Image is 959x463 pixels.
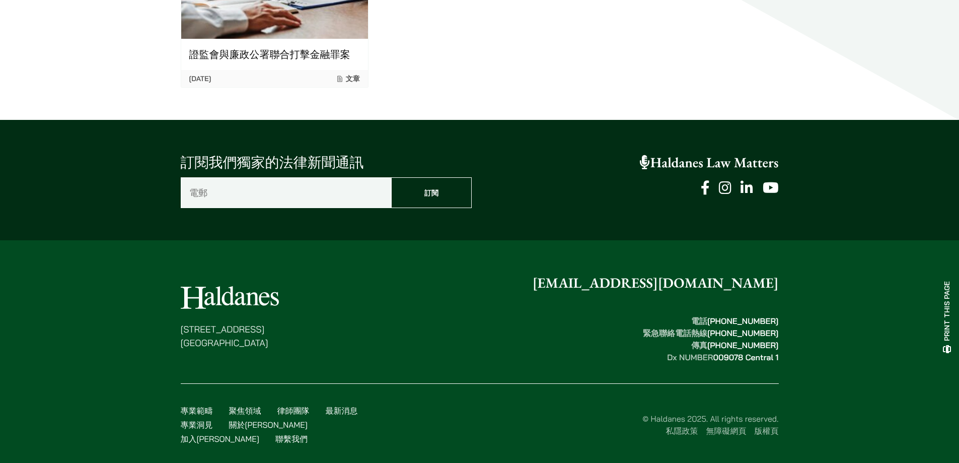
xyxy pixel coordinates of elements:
[666,426,698,436] a: 私隱政策
[643,316,779,362] strong: 電話 緊急聯絡電話熱線 傳真 Dx NUMBER
[189,47,360,62] p: 證監會與廉政公署聯合打擊金融罪案
[755,426,779,436] a: 版權頁
[181,420,213,430] a: 專業洞見
[707,316,779,326] mark: [PHONE_NUMBER]
[181,286,279,309] img: Logo of Haldanes
[706,426,747,436] a: 無障礙網頁
[707,340,779,350] mark: [PHONE_NUMBER]
[336,74,360,83] span: 文章
[380,413,779,437] div: © Haldanes 2025. All rights reserved.
[181,177,392,208] input: 電郵
[181,322,279,350] p: [STREET_ADDRESS] [GEOGRAPHIC_DATA]
[229,420,308,430] a: 關於[PERSON_NAME]
[326,406,358,416] a: 最新消息
[229,406,261,416] a: 聚焦領域
[181,406,213,416] a: 專業範疇
[277,406,310,416] a: 律師團隊
[189,74,211,83] time: [DATE]
[391,177,472,208] input: 訂閱
[640,154,779,172] a: Haldanes Law Matters
[181,434,259,444] a: 加入[PERSON_NAME]
[181,152,472,173] p: 訂閱我們獨家的法律新聞通訊
[707,328,779,338] mark: [PHONE_NUMBER]
[713,352,778,362] mark: 009078 Central 1
[533,274,779,292] a: [EMAIL_ADDRESS][DOMAIN_NAME]
[275,434,308,444] a: 聯繫我們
